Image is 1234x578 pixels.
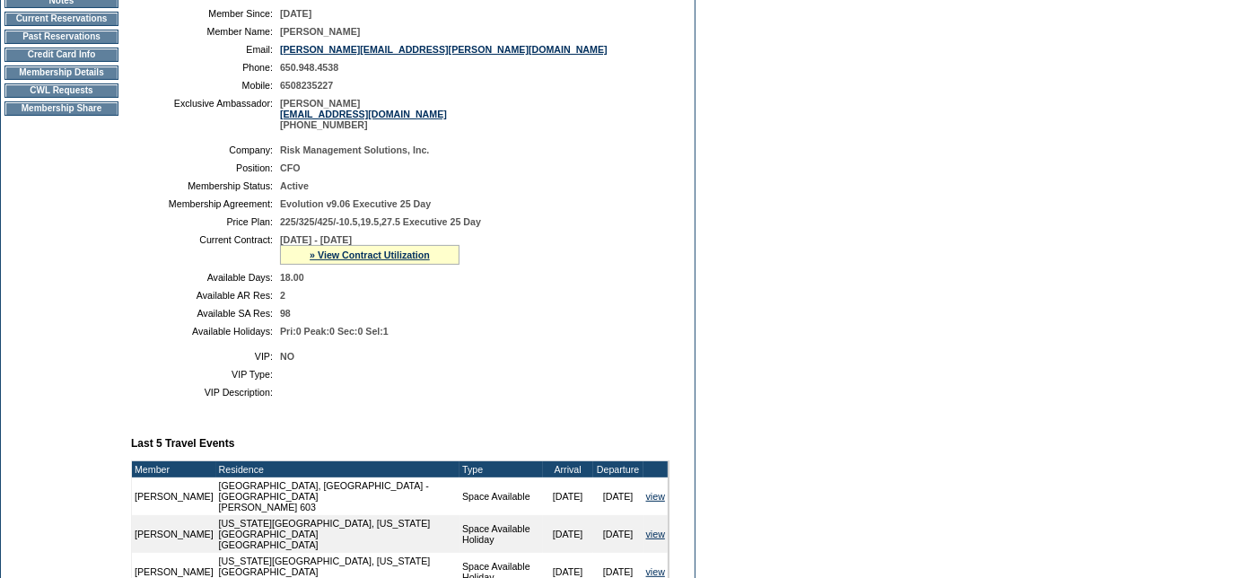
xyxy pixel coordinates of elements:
[646,491,665,502] a: view
[280,109,447,119] a: [EMAIL_ADDRESS][DOMAIN_NAME]
[4,30,118,44] td: Past Reservations
[4,48,118,62] td: Credit Card Info
[280,62,338,73] span: 650.948.4538
[132,515,216,553] td: [PERSON_NAME]
[138,216,273,227] td: Price Plan:
[138,144,273,155] td: Company:
[138,234,273,265] td: Current Contract:
[131,437,234,450] b: Last 5 Travel Events
[280,234,352,245] span: [DATE] - [DATE]
[593,461,643,477] td: Departure
[138,98,273,130] td: Exclusive Ambassador:
[280,98,447,130] span: [PERSON_NAME] [PHONE_NUMBER]
[310,250,430,260] a: » View Contract Utilization
[4,83,118,98] td: CWL Requests
[459,515,543,553] td: Space Available Holiday
[459,461,543,477] td: Type
[138,44,273,55] td: Email:
[280,198,431,209] span: Evolution v9.06 Executive 25 Day
[543,477,593,515] td: [DATE]
[280,8,311,19] span: [DATE]
[280,162,301,173] span: CFO
[280,144,429,155] span: Risk Management Solutions, Inc.
[138,308,273,319] td: Available SA Res:
[543,515,593,553] td: [DATE]
[280,180,309,191] span: Active
[138,180,273,191] td: Membership Status:
[138,198,273,209] td: Membership Agreement:
[4,101,118,116] td: Membership Share
[280,216,481,227] span: 225/325/425/-10.5,19.5,27.5 Executive 25 Day
[138,369,273,380] td: VIP Type:
[543,461,593,477] td: Arrival
[216,461,459,477] td: Residence
[4,66,118,80] td: Membership Details
[280,44,608,55] a: [PERSON_NAME][EMAIL_ADDRESS][PERSON_NAME][DOMAIN_NAME]
[459,477,543,515] td: Space Available
[138,272,273,283] td: Available Days:
[646,566,665,577] a: view
[216,477,459,515] td: [GEOGRAPHIC_DATA], [GEOGRAPHIC_DATA] - [GEOGRAPHIC_DATA] [PERSON_NAME] 603
[138,26,273,37] td: Member Name:
[593,477,643,515] td: [DATE]
[4,12,118,26] td: Current Reservations
[280,26,360,37] span: [PERSON_NAME]
[280,290,285,301] span: 2
[132,477,216,515] td: [PERSON_NAME]
[138,162,273,173] td: Position:
[138,80,273,91] td: Mobile:
[138,290,273,301] td: Available AR Res:
[132,461,216,477] td: Member
[280,272,304,283] span: 18.00
[216,515,459,553] td: [US_STATE][GEOGRAPHIC_DATA], [US_STATE][GEOGRAPHIC_DATA] [GEOGRAPHIC_DATA]
[280,326,389,337] span: Pri:0 Peak:0 Sec:0 Sel:1
[593,515,643,553] td: [DATE]
[138,8,273,19] td: Member Since:
[646,529,665,539] a: view
[280,351,294,362] span: NO
[138,351,273,362] td: VIP:
[138,62,273,73] td: Phone:
[280,308,291,319] span: 98
[138,326,273,337] td: Available Holidays:
[280,80,333,91] span: 6508235227
[138,387,273,398] td: VIP Description:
